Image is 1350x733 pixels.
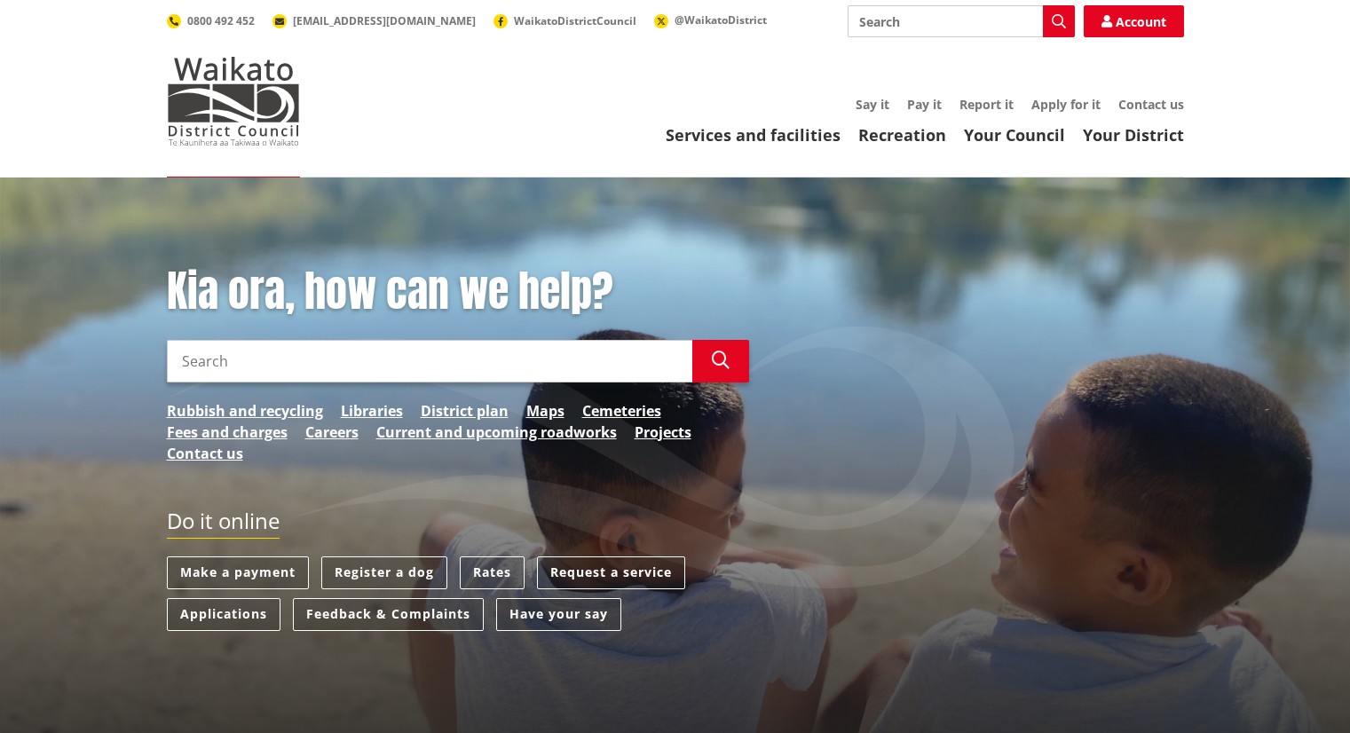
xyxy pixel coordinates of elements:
a: Cemeteries [582,400,661,422]
a: Pay it [907,96,942,113]
input: Search input [848,5,1075,37]
a: Your District [1083,124,1184,146]
a: Recreation [858,124,946,146]
a: Libraries [341,400,403,422]
a: Request a service [537,556,685,589]
a: Contact us [167,443,243,464]
a: Applications [167,598,280,631]
h2: Do it online [167,508,280,540]
span: 0800 492 452 [187,13,255,28]
a: Have your say [496,598,621,631]
a: Maps [526,400,564,422]
a: Your Council [964,124,1065,146]
a: WaikatoDistrictCouncil [493,13,636,28]
a: 0800 492 452 [167,13,255,28]
a: Contact us [1118,96,1184,113]
a: @WaikatoDistrict [654,12,767,28]
a: Make a payment [167,556,309,589]
a: Feedback & Complaints [293,598,484,631]
span: WaikatoDistrictCouncil [514,13,636,28]
a: Services and facilities [666,124,841,146]
a: Register a dog [321,556,447,589]
a: [EMAIL_ADDRESS][DOMAIN_NAME] [272,13,476,28]
input: Search input [167,340,692,382]
a: Account [1084,5,1184,37]
span: @WaikatoDistrict [675,12,767,28]
a: Current and upcoming roadworks [376,422,617,443]
a: Rates [460,556,525,589]
a: Careers [305,422,359,443]
a: District plan [421,400,509,422]
h1: Kia ora, how can we help? [167,266,749,318]
a: Apply for it [1031,96,1101,113]
span: [EMAIL_ADDRESS][DOMAIN_NAME] [293,13,476,28]
a: Say it [856,96,889,113]
a: Fees and charges [167,422,288,443]
a: Rubbish and recycling [167,400,323,422]
a: Report it [959,96,1014,113]
a: Projects [635,422,691,443]
img: Waikato District Council - Te Kaunihera aa Takiwaa o Waikato [167,57,300,146]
